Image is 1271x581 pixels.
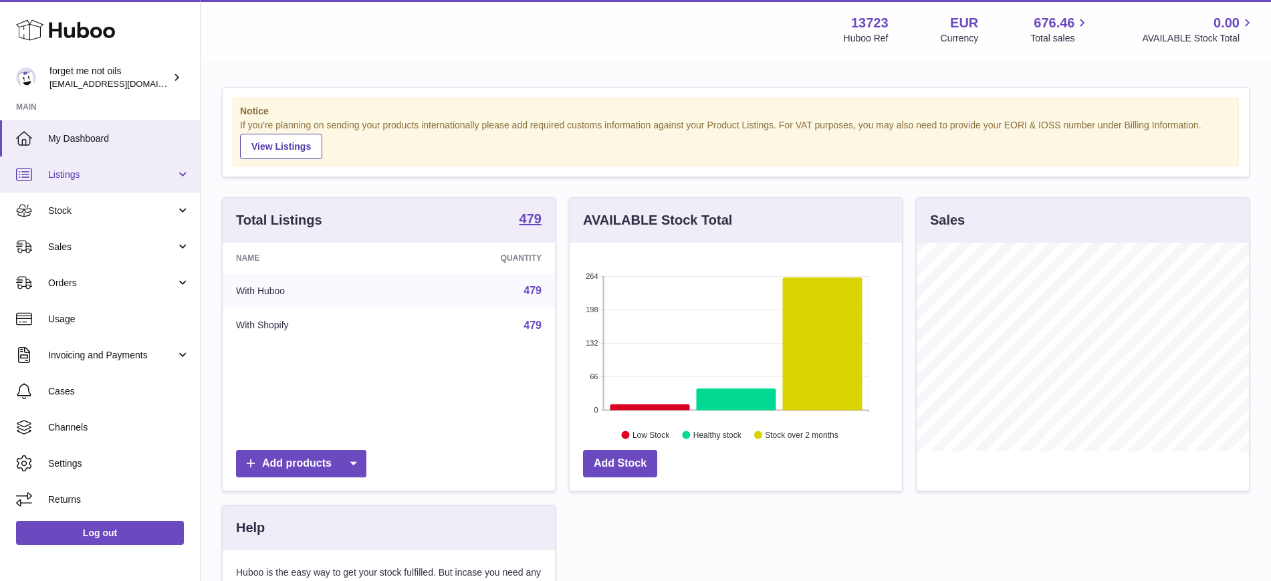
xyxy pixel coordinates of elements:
strong: 13723 [851,14,889,32]
span: 0.00 [1214,14,1240,32]
strong: EUR [950,14,978,32]
span: [EMAIL_ADDRESS][DOMAIN_NAME] [49,78,197,89]
a: 0.00 AVAILABLE Stock Total [1142,14,1255,45]
h3: AVAILABLE Stock Total [583,211,732,229]
span: Orders [48,277,176,289]
text: 264 [586,272,598,280]
span: Cases [48,385,190,398]
a: 479 [524,320,542,331]
text: Low Stock [632,430,670,439]
span: Stock [48,205,176,217]
text: 66 [590,372,598,380]
text: 132 [586,339,598,347]
span: Returns [48,493,190,506]
span: Settings [48,457,190,470]
text: Healthy stock [693,430,742,439]
span: Total sales [1030,32,1090,45]
div: Currency [941,32,979,45]
h3: Help [236,519,265,537]
strong: Notice [240,105,1232,118]
span: My Dashboard [48,132,190,145]
span: Usage [48,313,190,326]
h3: Total Listings [236,211,322,229]
text: 0 [594,406,598,414]
div: Huboo Ref [844,32,889,45]
a: 479 [524,285,542,296]
a: View Listings [240,134,322,159]
img: forgetmenothf@gmail.com [16,68,36,88]
a: Log out [16,521,184,545]
text: 198 [586,306,598,314]
span: Invoicing and Payments [48,349,176,362]
th: Name [223,243,402,273]
span: Sales [48,241,176,253]
strong: 479 [519,212,542,225]
a: Add Stock [583,450,657,477]
text: Stock over 2 months [765,430,838,439]
a: 479 [519,212,542,228]
div: forget me not oils [49,65,170,90]
span: AVAILABLE Stock Total [1142,32,1255,45]
span: Channels [48,421,190,434]
a: Add products [236,450,366,477]
th: Quantity [402,243,555,273]
div: If you're planning on sending your products internationally please add required customs informati... [240,119,1232,159]
span: 676.46 [1034,14,1074,32]
span: Listings [48,168,176,181]
h3: Sales [930,211,965,229]
td: With Huboo [223,273,402,308]
a: 676.46 Total sales [1030,14,1090,45]
td: With Shopify [223,308,402,343]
